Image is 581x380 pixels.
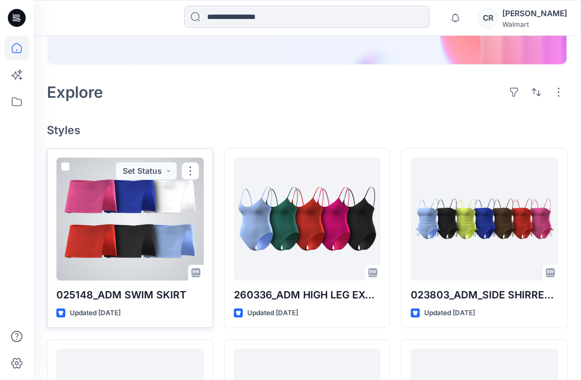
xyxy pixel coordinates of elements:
p: Updated [DATE] [424,307,475,319]
a: 023803_ADM_SIDE SHIRRED ONE PIECE [411,158,558,281]
div: [PERSON_NAME] [502,7,567,20]
p: Updated [DATE] [70,307,121,319]
a: 025148_ADM SWIM SKIRT [56,158,204,281]
p: 023803_ADM_SIDE SHIRRED ONE PIECE [411,287,558,303]
p: 260336_ADM HIGH LEG EXTRA CHEEKY ONE PIECE [234,287,381,303]
p: Updated [DATE] [247,307,298,319]
h4: Styles [47,123,568,137]
p: 025148_ADM SWIM SKIRT [56,287,204,303]
div: CR [478,8,498,28]
a: 260336_ADM HIGH LEG EXTRA CHEEKY ONE PIECE [234,158,381,281]
div: Walmart [502,20,567,28]
h2: Explore [47,83,103,101]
